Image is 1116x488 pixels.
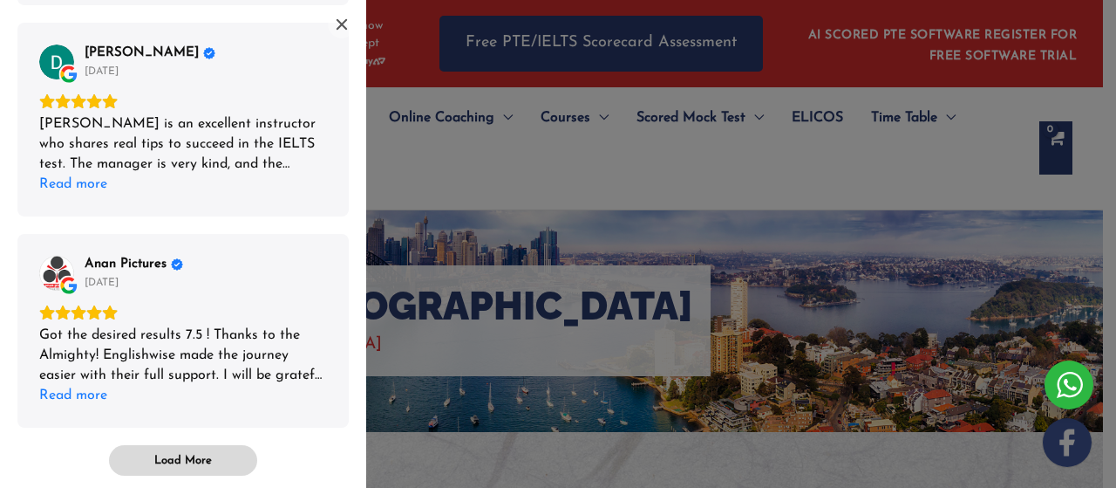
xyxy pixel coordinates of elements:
img: Diego Pinzon [39,45,74,79]
div: [PERSON_NAME] is an excellent instructor who shares real tips to succeed in the IELTS test. The m... [39,114,327,175]
a: Review by Diego Pinzon [85,45,215,61]
div: [DATE] [85,276,119,290]
a: View on Google [39,45,74,79]
div: Verified Customer [203,47,215,59]
span: [PERSON_NAME] [85,45,199,61]
div: Rating: 5.0 out of 5 [39,305,327,320]
div: Verified Customer [171,258,183,271]
div: Rating: 5.0 out of 5 [39,93,327,109]
div: Read more [39,386,107,406]
img: Anan Pictures [39,256,74,291]
a: Review by Anan Pictures [85,257,183,272]
a: View on Google [39,256,74,291]
button: Load More [109,445,257,476]
div: [DATE] [85,65,119,79]
div: Got the desired results 7.5 ! Thanks to the Almighty! Englishwise made the journey easier with th... [39,326,327,386]
span: Anan Pictures [85,257,167,272]
span: Load More [154,453,212,468]
div: Read more [39,175,107,195]
button: Close [328,10,356,38]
